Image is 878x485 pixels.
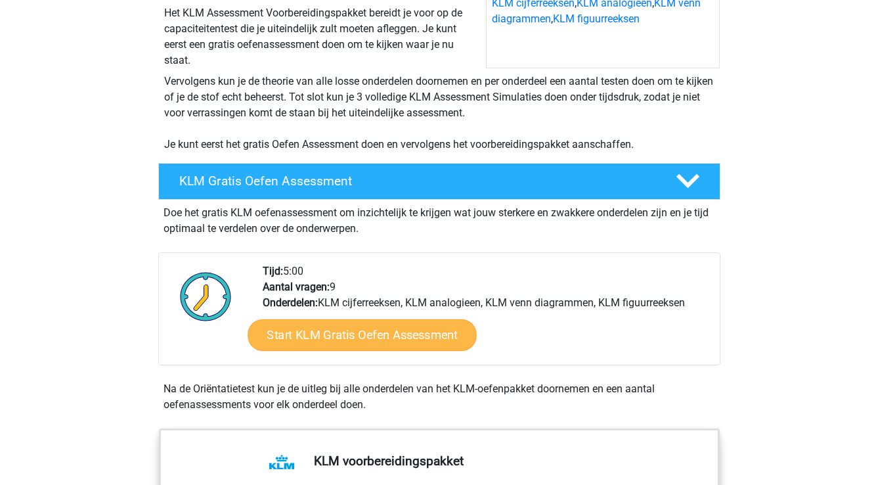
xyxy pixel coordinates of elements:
[248,319,476,350] a: Start KLM Gratis Oefen Assessment
[253,264,719,365] div: 5:00 9 KLM cijferreeksen, KLM analogieen, KLM venn diagrammen, KLM figuurreeksen
[158,200,720,237] div: Doe het gratis KLM oefenassessment om inzichtelijk te krijgen wat jouw sterkere en zwakkere onder...
[159,74,720,152] div: Vervolgens kun je de theorie van alle losse onderdelen doornemen en per onderdeel een aantal test...
[173,264,239,329] img: Klok
[263,281,330,293] b: Aantal vragen:
[158,381,720,413] div: Na de Oriëntatietest kun je de uitleg bij alle onderdelen van het KLM-oefenpakket doornemen en ee...
[153,163,726,200] a: KLM Gratis Oefen Assessment
[263,265,283,277] b: Tijd:
[179,173,655,189] h4: KLM Gratis Oefen Assessment
[553,12,640,25] a: KLM figuurreeksen
[263,296,318,309] b: Onderdelen:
